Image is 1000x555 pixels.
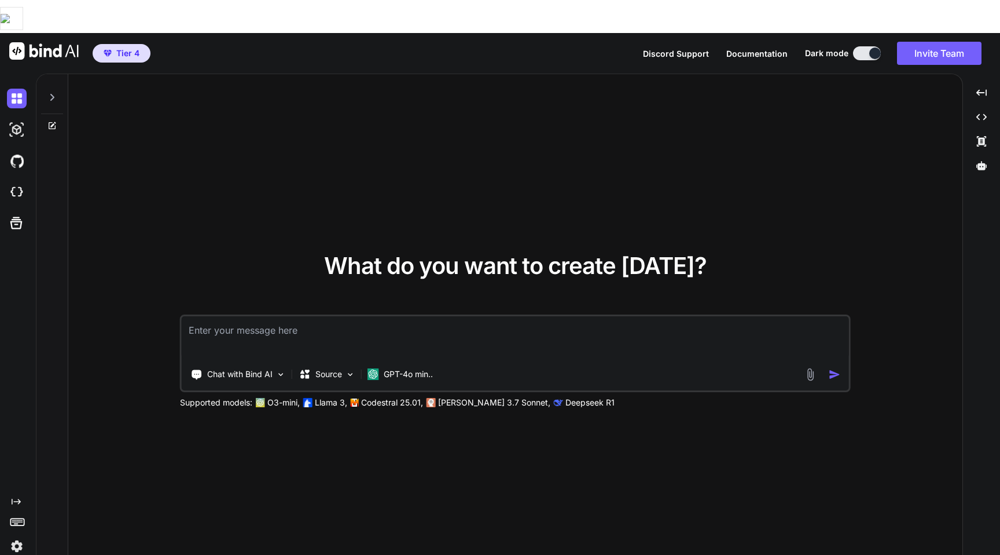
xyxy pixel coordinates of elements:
p: O3-mini, [267,397,300,408]
span: Documentation [726,49,788,59]
img: claude [427,398,436,407]
img: Mistral-AI [351,399,359,407]
img: Llama2 [303,398,312,407]
img: darkChat [7,89,27,108]
p: Llama 3, [315,397,347,408]
img: GPT-4o mini [367,368,379,380]
button: Invite Team [897,42,981,65]
p: Source [315,368,342,380]
img: premium [104,50,112,57]
span: What do you want to create [DATE]? [324,251,707,280]
p: Codestral 25.01, [361,397,423,408]
span: Tier 4 [116,48,139,59]
img: Pick Models [345,370,355,379]
img: claude [554,398,563,407]
p: [PERSON_NAME] 3.7 Sonnet, [438,397,550,408]
img: githubDark [7,151,27,171]
button: premiumTier 4 [93,44,150,63]
button: Discord Support [643,48,709,60]
img: Pick Tools [276,370,286,379]
span: Discord Support [643,49,709,59]
button: Documentation [726,48,788,60]
img: attachment [804,368,817,381]
img: Bind AI [9,42,79,60]
img: GPT-4 [256,398,265,407]
p: Chat with Bind AI [207,368,273,380]
p: Deepseek R1 [565,397,615,408]
p: Supported models: [180,397,252,408]
p: GPT-4o min.. [384,368,433,380]
img: darkAi-studio [7,120,27,140]
img: icon [829,368,841,381]
span: Dark mode [805,48,848,59]
img: cloudideIcon [7,182,27,202]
